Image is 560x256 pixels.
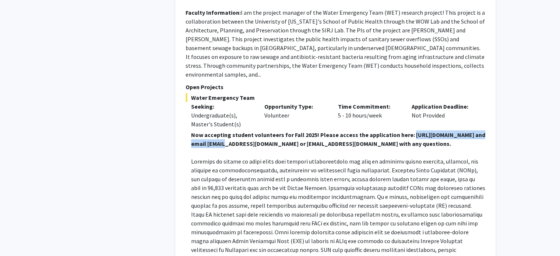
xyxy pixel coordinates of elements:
div: Not Provided [406,102,480,129]
p: Open Projects [186,83,485,91]
p: Time Commitment: [338,102,401,111]
div: Undergraduate(s), Master's Student(s) [191,111,254,129]
b: Faculty Information: [186,9,241,16]
fg-read-more: I am the project manager of the Water Emergency Team (WET) research project! This project is a co... [186,9,485,78]
div: 5 - 10 hours/week [332,102,406,129]
iframe: Chat [6,223,31,250]
strong: Now accepting student volunteers for Fall 2025! Please access the application here: [URL][DOMAIN_... [191,131,485,147]
p: Application Deadline: [412,102,474,111]
div: Volunteer [259,102,332,129]
span: Water Emergency Team [186,93,485,102]
p: Opportunity Type: [264,102,327,111]
p: Seeking: [191,102,254,111]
